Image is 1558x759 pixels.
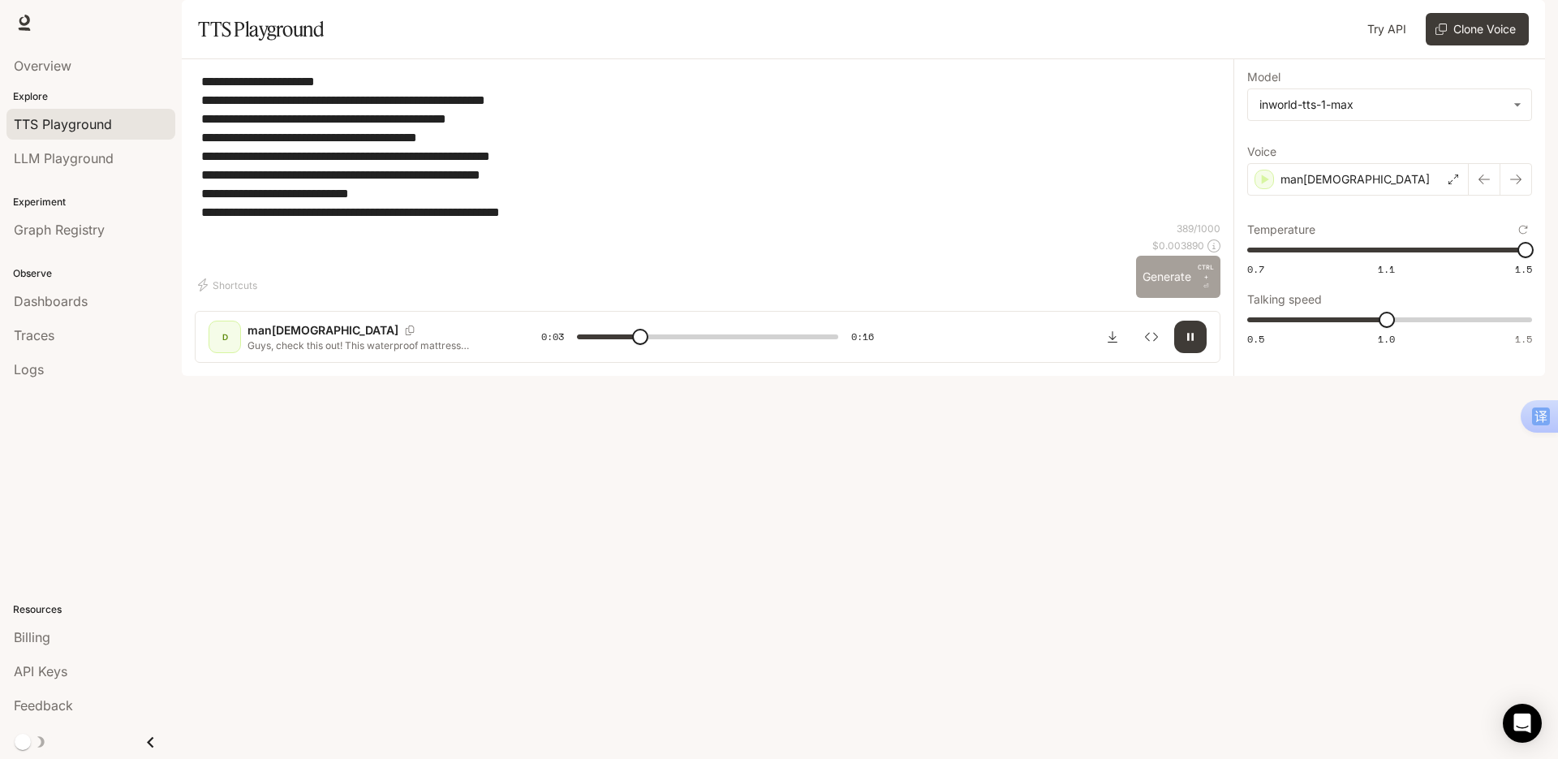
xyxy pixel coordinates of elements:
span: 0.7 [1247,262,1264,276]
button: Copy Voice ID [398,326,421,335]
span: 0:03 [541,329,564,345]
span: 1.5 [1515,332,1532,346]
p: Temperature [1247,224,1315,235]
span: 0:16 [851,329,874,345]
div: Open Intercom Messenger [1503,704,1542,743]
p: Voice [1247,146,1276,157]
p: CTRL + [1198,262,1214,282]
p: Talking speed [1247,294,1322,305]
button: Shortcuts [195,272,264,298]
p: Guys, check this out! This waterproof mattress protector is seriously amazing. I poured water all... [247,339,502,352]
p: man[DEMOGRAPHIC_DATA] [1280,171,1430,188]
span: 1.1 [1378,262,1395,276]
p: man[DEMOGRAPHIC_DATA] [247,322,398,339]
button: Clone Voice [1426,13,1529,45]
p: ⏎ [1198,262,1214,291]
h1: TTS Playground [198,13,324,45]
span: 1.0 [1378,332,1395,346]
div: inworld-tts-1-max [1259,97,1505,113]
div: D [212,324,238,350]
div: inworld-tts-1-max [1248,89,1531,120]
button: Inspect [1135,321,1168,353]
span: 1.5 [1515,262,1532,276]
button: Reset to default [1514,221,1532,239]
span: 0.5 [1247,332,1264,346]
p: Model [1247,71,1280,83]
button: Download audio [1096,321,1129,353]
button: GenerateCTRL +⏎ [1136,256,1220,298]
a: Try API [1361,13,1413,45]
